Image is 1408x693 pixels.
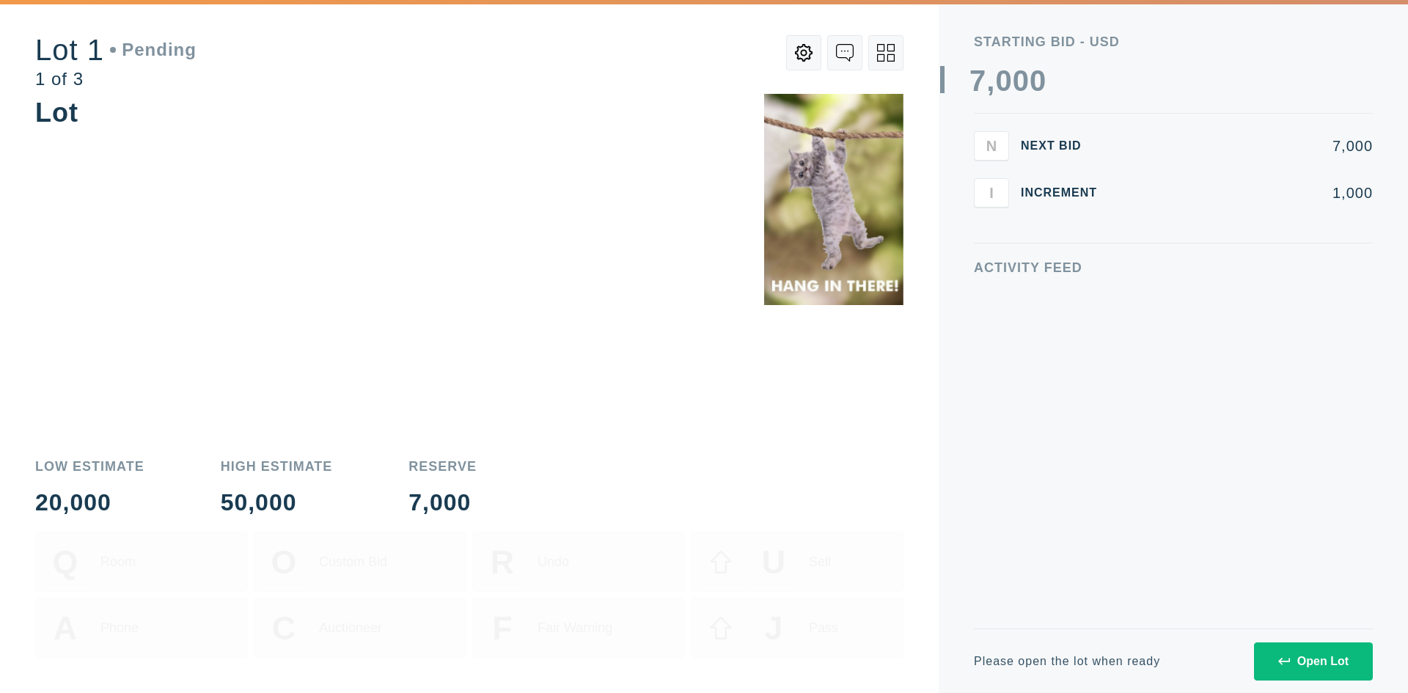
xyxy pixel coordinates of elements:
button: N [974,131,1009,161]
div: 0 [1013,66,1030,95]
span: N [986,137,997,154]
div: Pending [110,41,197,59]
div: Reserve [408,460,477,473]
div: Increment [1021,187,1109,199]
div: 20,000 [35,491,144,514]
div: Please open the lot when ready [974,656,1160,667]
div: 1,000 [1121,186,1373,200]
button: I [974,178,1009,208]
div: 7,000 [1121,139,1373,153]
div: Activity Feed [974,261,1373,274]
div: Lot [35,98,78,128]
div: 0 [1030,66,1046,95]
span: I [989,184,994,201]
div: 7 [969,66,986,95]
div: 7,000 [408,491,477,514]
div: , [986,66,995,359]
div: 50,000 [221,491,333,514]
div: Next Bid [1021,140,1109,152]
div: 1 of 3 [35,70,197,88]
div: Starting Bid - USD [974,35,1373,48]
div: 0 [995,66,1012,95]
button: Open Lot [1254,642,1373,681]
div: Low Estimate [35,460,144,473]
div: High Estimate [221,460,333,473]
div: Open Lot [1278,655,1349,668]
div: Lot 1 [35,35,197,65]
